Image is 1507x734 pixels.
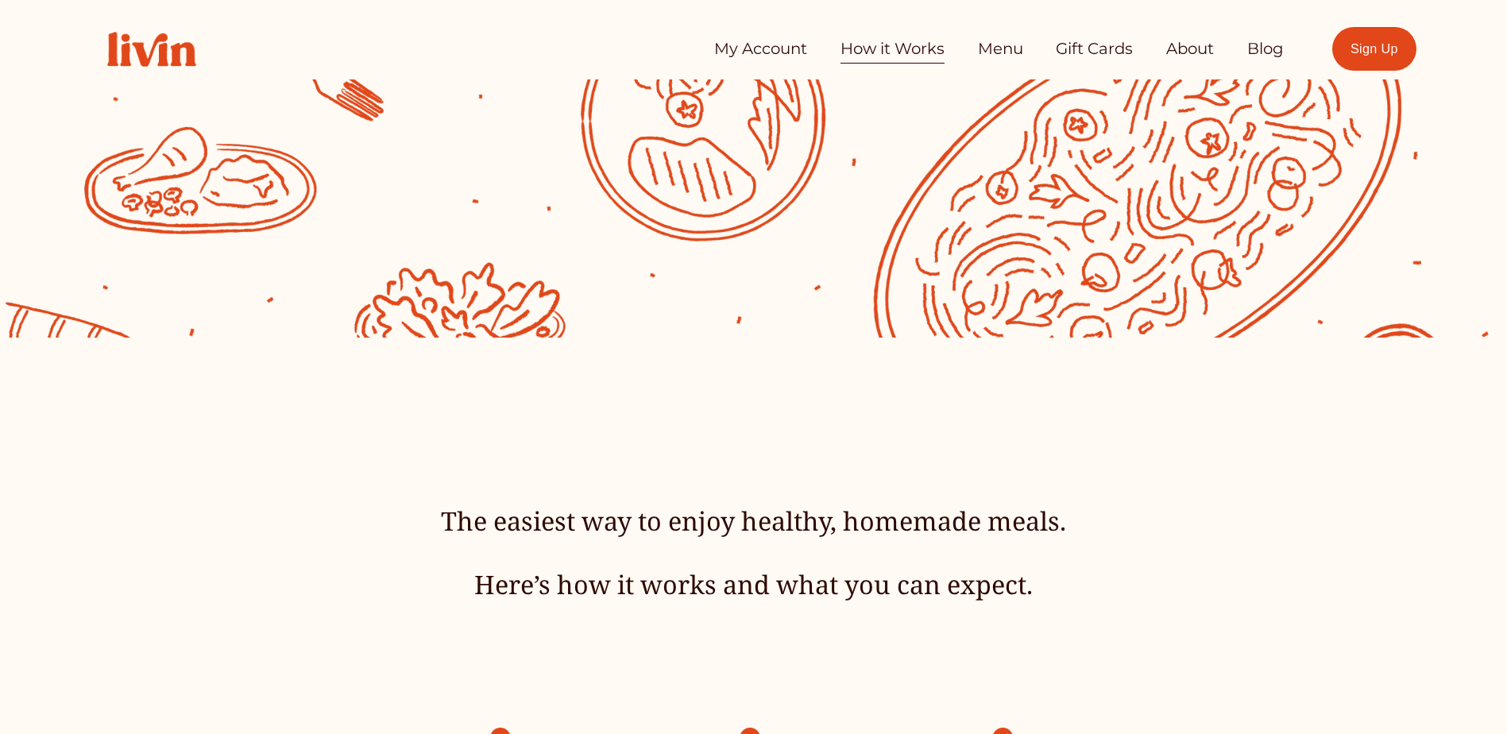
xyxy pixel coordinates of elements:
[1166,33,1214,65] a: About
[1247,33,1284,65] a: Blog
[1332,27,1417,71] a: Sign Up
[277,567,1229,602] h4: Here’s how it works and what you can expect.
[840,33,945,65] a: How it Works
[1056,33,1133,65] a: Gift Cards
[714,33,807,65] a: My Account
[277,504,1229,539] h4: The easiest way to enjoy healthy, homemade meals.
[91,15,213,83] img: Livin
[978,33,1023,65] a: Menu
